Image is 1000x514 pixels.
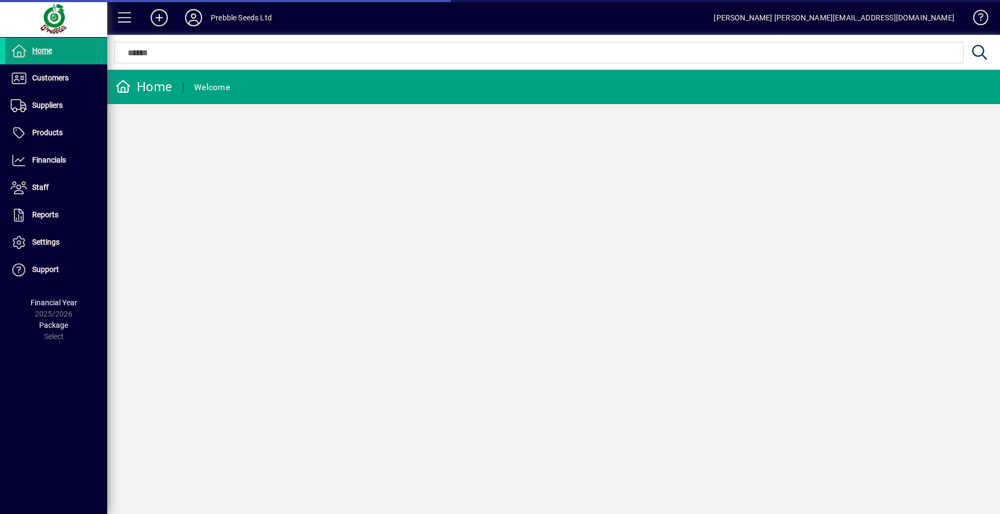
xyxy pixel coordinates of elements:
button: Profile [176,8,211,27]
div: Prebble Seeds Ltd [211,9,272,26]
a: Settings [5,229,107,256]
span: Customers [32,74,69,82]
span: Package [39,321,68,329]
div: Welcome [194,79,230,96]
a: Knowledge Base [965,2,987,37]
a: Suppliers [5,92,107,119]
span: Financials [32,156,66,164]
span: Suppliers [32,101,63,109]
a: Customers [5,65,107,92]
a: Financials [5,147,107,174]
span: Staff [32,183,49,192]
a: Support [5,256,107,283]
div: [PERSON_NAME] [PERSON_NAME][EMAIL_ADDRESS][DOMAIN_NAME] [714,9,954,26]
a: Reports [5,202,107,229]
button: Add [142,8,176,27]
span: Products [32,128,63,137]
a: Products [5,120,107,146]
span: Reports [32,210,58,219]
span: Support [32,265,59,274]
span: Home [32,46,52,55]
div: Home [115,78,172,96]
a: Staff [5,174,107,201]
span: Financial Year [31,298,77,307]
span: Settings [32,238,60,246]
